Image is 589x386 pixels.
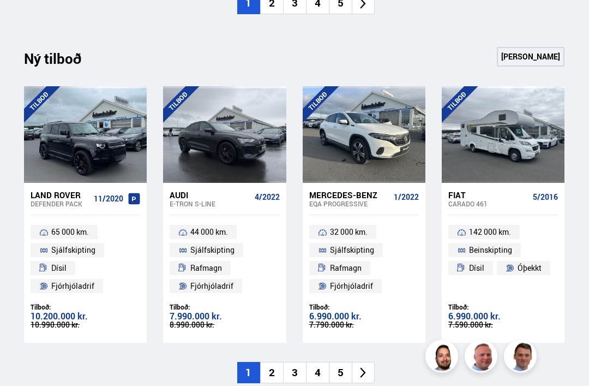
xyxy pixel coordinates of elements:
button: Opna LiveChat spjallviðmót [9,4,41,37]
span: Sjálfskipting [190,244,235,257]
a: Mercedes-Benz EQA PROGRESSIVE 1/2022 32 000 km. Sjálfskipting Rafmagn Fjórhjóladrif Tilboð: 6.990... [303,183,425,343]
img: FbJEzSuNWCJXmdc-.webp [506,342,538,375]
span: Fjórhjóladrif [330,280,373,293]
div: Tilboð: [448,304,558,312]
li: 1 [237,363,260,384]
div: Audi [170,191,250,200]
span: Sjálfskipting [330,244,374,257]
a: [PERSON_NAME] [497,47,564,67]
a: Audi e-tron S-LINE 4/2022 44 000 km. Sjálfskipting Rafmagn Fjórhjóladrif Tilboð: 7.990.000 kr. 8.... [163,183,286,343]
span: 32 000 km. [330,226,368,239]
img: nhp88E3Fdnt1Opn2.png [427,342,460,375]
span: 142 000 km. [469,226,511,239]
li: 5 [329,363,352,384]
div: Mercedes-Benz [309,191,389,200]
div: 10.990.000 kr. [31,322,140,329]
span: 4/2022 [255,193,280,202]
span: Sjálfskipting [51,244,95,257]
div: Carado 461 [448,200,528,208]
div: 6.990.000 kr. [448,312,558,322]
span: 1/2022 [394,193,419,202]
a: Land Rover Defender PACK 11/2020 65 000 km. Sjálfskipting Dísil Fjórhjóladrif Tilboð: 10.200.000 ... [24,183,147,343]
span: Dísil [51,262,67,275]
li: 4 [306,363,329,384]
div: Fiat [448,191,528,200]
li: 3 [283,363,306,384]
div: 8.990.000 kr. [170,322,279,329]
div: 7.590.000 kr. [448,322,558,329]
div: Defender PACK [31,200,89,208]
div: Tilboð: [31,304,140,312]
div: Land Rover [31,191,89,200]
div: 7.990.000 kr. [170,312,279,322]
img: siFngHWaQ9KaOqBr.png [466,342,499,375]
div: 7.790.000 kr. [309,322,419,329]
span: 44 000 km. [190,226,228,239]
li: 2 [260,363,283,384]
a: Fiat Carado 461 5/2016 142 000 km. Beinskipting Dísil Óþekkt Tilboð: 6.990.000 kr. 7.590.000 kr. [442,183,564,343]
span: 11/2020 [94,195,123,204]
div: 6.990.000 kr. [309,312,419,322]
span: 65 000 km. [51,226,89,239]
div: EQA PROGRESSIVE [309,200,389,208]
span: Fjórhjóladrif [51,280,94,293]
div: 10.200.000 kr. [31,312,140,322]
div: Ný tilboð [24,51,100,74]
span: Rafmagn [330,262,362,275]
span: Beinskipting [469,244,512,257]
span: Fjórhjóladrif [190,280,233,293]
div: Tilboð: [309,304,419,312]
div: Tilboð: [170,304,279,312]
span: 5/2016 [533,193,558,202]
span: Dísil [469,262,484,275]
div: e-tron S-LINE [170,200,250,208]
span: Óþekkt [518,262,542,275]
span: Rafmagn [190,262,222,275]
